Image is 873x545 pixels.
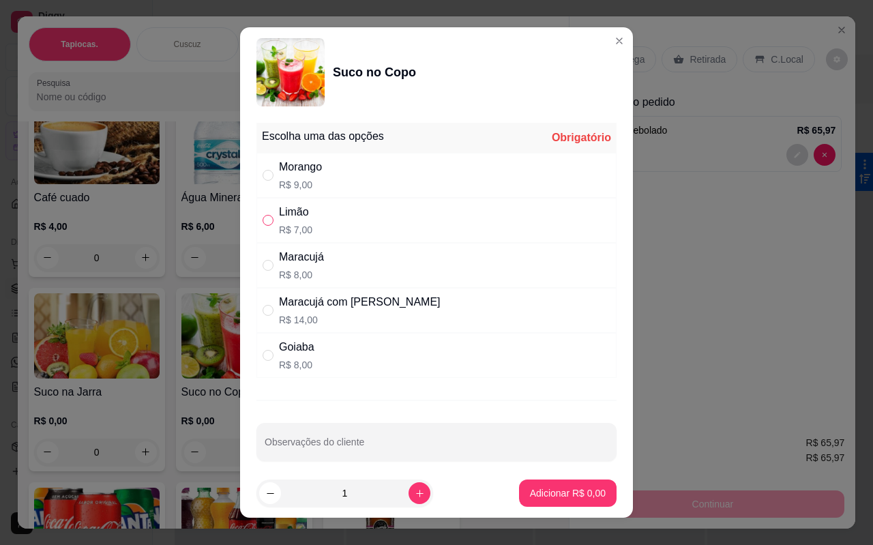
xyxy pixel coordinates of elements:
[279,178,322,192] p: R$ 9,00
[262,128,384,145] div: Escolha uma das opções
[279,268,324,282] p: R$ 8,00
[279,249,324,265] div: Maracujá
[279,204,312,220] div: Limão
[279,339,314,355] div: Goiaba
[333,63,416,82] div: Suco no Copo
[279,294,441,310] div: Maracujá com [PERSON_NAME]
[279,313,441,327] p: R$ 14,00
[519,480,617,507] button: Adicionar R$ 0,00
[256,38,325,106] img: product-image
[608,30,630,52] button: Close
[265,441,608,454] input: Observações do cliente
[530,486,606,500] p: Adicionar R$ 0,00
[409,482,430,504] button: increase-product-quantity
[279,223,312,237] p: R$ 7,00
[279,358,314,372] p: R$ 8,00
[279,159,322,175] div: Morango
[552,130,611,146] div: Obrigatório
[259,482,281,504] button: decrease-product-quantity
